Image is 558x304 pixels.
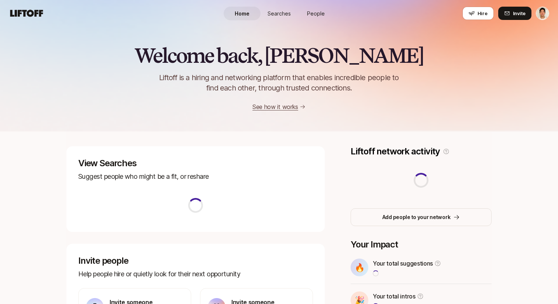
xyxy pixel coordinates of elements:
p: Your total intros [373,291,416,301]
p: Invite people [78,256,313,266]
p: Liftoff is a hiring and networking platform that enables incredible people to find each other, th... [147,72,411,93]
img: Jeremy Chen [536,7,549,20]
span: Searches [268,10,291,17]
span: People [307,10,325,17]
p: Your total suggestions [373,259,433,268]
p: Your Impact [351,239,492,250]
button: Hire [462,7,494,20]
h2: Welcome back, [PERSON_NAME] [134,44,423,66]
a: Searches [261,7,297,20]
span: Hire [478,10,488,17]
p: Suggest people who might be a fit, or reshare [78,171,313,182]
a: See how it works [252,103,298,110]
span: Home [235,10,249,17]
p: Liftoff network activity [351,146,440,157]
p: Add people to your network [382,213,451,222]
p: View Searches [78,158,313,168]
button: Invite [498,7,531,20]
a: Home [224,7,261,20]
div: 🔥 [351,259,368,276]
p: Help people hire or quietly look for their next opportunity [78,269,313,279]
a: People [297,7,334,20]
span: Invite [513,10,526,17]
button: Add people to your network [351,208,492,226]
